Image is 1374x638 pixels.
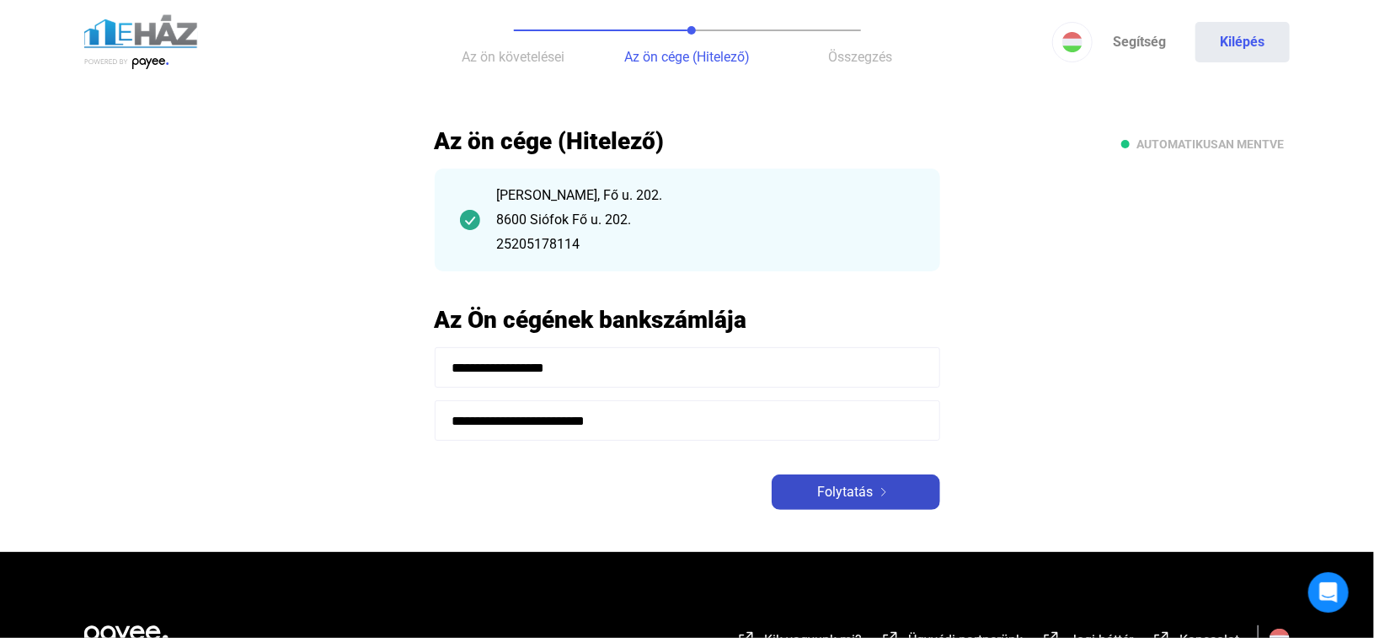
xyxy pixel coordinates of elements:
[497,210,915,230] div: 8600 Siófok Fő u. 202.
[435,126,940,156] h2: Az ön cége (Hitelező)
[772,474,940,510] button: Folytatásarrow-right-white
[1308,572,1349,613] div: Open Intercom Messenger
[1195,22,1290,62] button: Kilépés
[497,234,915,255] div: 25205178114
[84,14,227,70] img: ehaz-logo
[1062,32,1083,52] img: HU
[818,482,874,502] span: Folytatás
[462,49,565,65] span: Az ön követelései
[624,49,750,65] span: Az ön cége (Hitelező)
[829,49,893,65] span: Összegzés
[1093,22,1187,62] a: Segítség
[435,305,940,335] h2: Az Ön cégének bankszámlája
[497,185,915,206] div: [PERSON_NAME], Fő u. 202.
[1052,22,1093,62] button: HU
[874,488,894,496] img: arrow-right-white
[460,210,480,230] img: checkmark-darker-green-circle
